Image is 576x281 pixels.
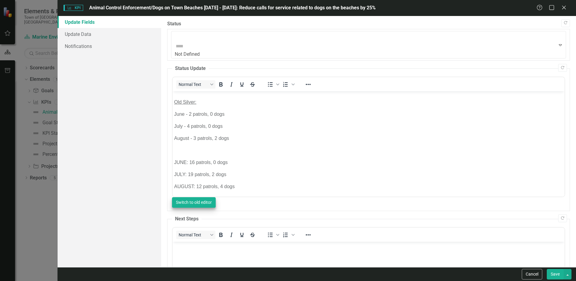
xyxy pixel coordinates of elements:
[247,80,258,89] button: Strikethrough
[64,5,83,11] span: KPI
[167,21,570,27] label: Status
[176,80,215,89] button: Block Normal Text
[303,231,313,239] button: Reveal or hide additional toolbar items
[176,231,215,239] button: Block Normal Text
[58,16,161,28] a: Update Fields
[547,269,564,279] button: Save
[226,80,236,89] button: Italic
[172,216,202,223] legend: Next Steps
[175,51,376,58] div: Not Defined
[216,231,226,239] button: Bold
[280,231,296,239] div: Numbered list
[58,28,161,40] a: Update Data
[237,80,247,89] button: Underline
[303,80,313,89] button: Reveal or hide additional toolbar items
[89,5,376,11] span: Animal Control Enforcement/Dogs on Town Beaches [DATE] - [DATE]: Reduce calls for service related...
[58,40,161,52] a: Notifications
[280,80,296,89] div: Numbered list
[179,82,208,87] span: Normal Text
[237,231,247,239] button: Underline
[522,269,542,279] button: Cancel
[226,231,236,239] button: Italic
[179,232,208,237] span: Normal Text
[265,231,280,239] div: Bullet list
[247,231,258,239] button: Strikethrough
[216,80,226,89] button: Bold
[175,41,184,51] img: Not Defined
[172,65,209,72] legend: Status Update
[172,197,216,208] button: Switch to old editor
[173,91,565,197] iframe: Rich Text Area
[265,80,280,89] div: Bullet list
